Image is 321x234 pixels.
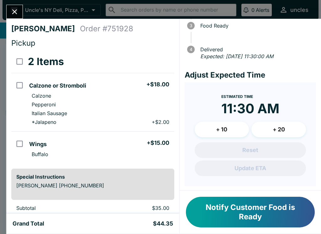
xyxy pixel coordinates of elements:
[11,50,174,164] table: orders table
[108,205,169,211] p: $35.00
[197,47,316,52] span: Delivered
[152,119,169,125] p: + $2.00
[221,100,279,117] time: 11:30 AM
[16,182,169,189] p: [PERSON_NAME] [PHONE_NUMBER]
[13,220,44,227] h5: Grand Total
[221,94,253,99] span: Estimated Time
[251,122,306,137] button: + 20
[7,5,23,18] button: Close
[32,93,51,99] p: Calzone
[32,119,56,125] p: *Jalapeno
[32,101,56,108] p: Pepperoni
[189,47,192,52] text: 4
[16,205,97,211] p: Subtotal
[28,55,64,68] h3: 2 Items
[32,151,48,157] p: Buffalo
[197,23,316,28] span: Food Ready
[11,38,35,48] span: Pickup
[195,122,249,137] button: + 10
[29,82,86,89] h5: Calzone or Stromboli
[186,197,315,227] button: Notify Customer Food is Ready
[146,81,169,88] h5: + $18.00
[185,70,316,80] h4: Adjust Expected Time
[153,220,173,227] h5: $44.35
[11,24,80,33] h4: [PERSON_NAME]
[32,110,67,116] p: Italian Sausage
[29,140,47,148] h5: Wings
[80,24,133,33] h4: Order # 751928
[200,53,273,59] em: Expected: [DATE] 11:30:00 AM
[147,139,169,147] h5: + $15.00
[16,174,169,180] h6: Special Instructions
[190,23,192,28] text: 3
